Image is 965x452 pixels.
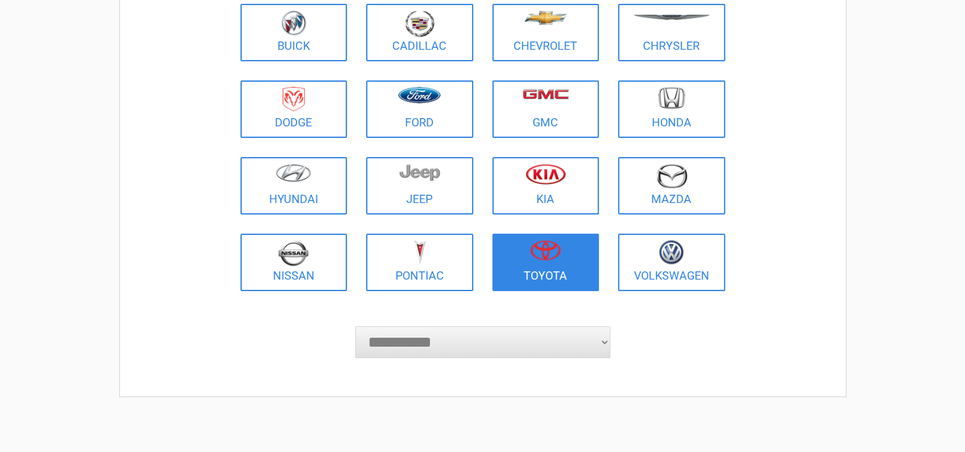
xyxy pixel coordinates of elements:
a: Chevrolet [492,4,600,61]
a: Nissan [240,234,348,291]
img: chevrolet [524,11,567,25]
img: chrysler [633,15,711,20]
a: Mazda [618,157,725,215]
a: Cadillac [366,4,473,61]
img: nissan [278,240,309,266]
img: pontiac [413,240,426,264]
a: Honda [618,80,725,138]
img: dodge [283,87,305,112]
img: mazda [656,163,688,188]
img: cadillac [405,10,434,37]
img: jeep [399,163,440,181]
img: volkswagen [659,240,684,265]
a: Pontiac [366,234,473,291]
a: Hyundai [240,157,348,215]
a: Chrysler [618,4,725,61]
a: Ford [366,80,473,138]
img: ford [398,87,441,103]
a: Buick [240,4,348,61]
img: honda [658,87,685,109]
a: Dodge [240,80,348,138]
a: Toyota [492,234,600,291]
img: gmc [522,89,569,100]
a: GMC [492,80,600,138]
a: Kia [492,157,600,215]
a: Jeep [366,157,473,215]
img: hyundai [276,163,311,182]
img: buick [281,10,306,36]
img: kia [526,163,566,185]
a: Volkswagen [618,234,725,291]
img: toyota [530,240,561,260]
